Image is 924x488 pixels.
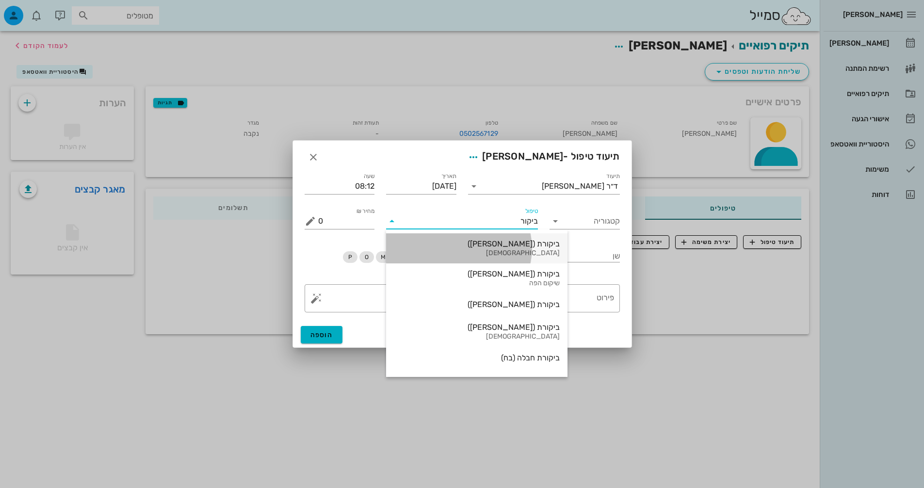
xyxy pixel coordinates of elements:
div: ביקורת ([PERSON_NAME]) [394,269,560,278]
button: מחיר ₪ appended action [305,215,316,227]
div: [DEMOGRAPHIC_DATA] [394,333,560,341]
div: [DEMOGRAPHIC_DATA] [394,249,560,258]
span: תיעוד טיפול - [465,148,620,166]
span: O [364,251,368,263]
div: שיקום הפה [394,279,560,288]
span: M [380,251,385,263]
label: טיפול [525,208,538,215]
label: מחיר ₪ [357,208,375,215]
div: ד״ר [PERSON_NAME] [542,182,618,191]
label: שעה [364,173,375,180]
button: הוספה [301,326,343,343]
span: P [348,251,352,263]
label: תיעוד [606,173,620,180]
div: תיעודד״ר [PERSON_NAME] [468,179,620,194]
div: ביקורת ([PERSON_NAME]) [394,239,560,248]
div: ביקורת חבלה (בח) [394,353,560,362]
div: ביקורת ([PERSON_NAME]) [394,323,560,332]
div: ביקורת רקמה רכה (ברכ) [394,376,560,386]
span: [PERSON_NAME] [482,150,563,162]
div: ביקורת ([PERSON_NAME]) [394,300,560,309]
label: תאריך [441,173,456,180]
span: הוספה [310,331,333,339]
